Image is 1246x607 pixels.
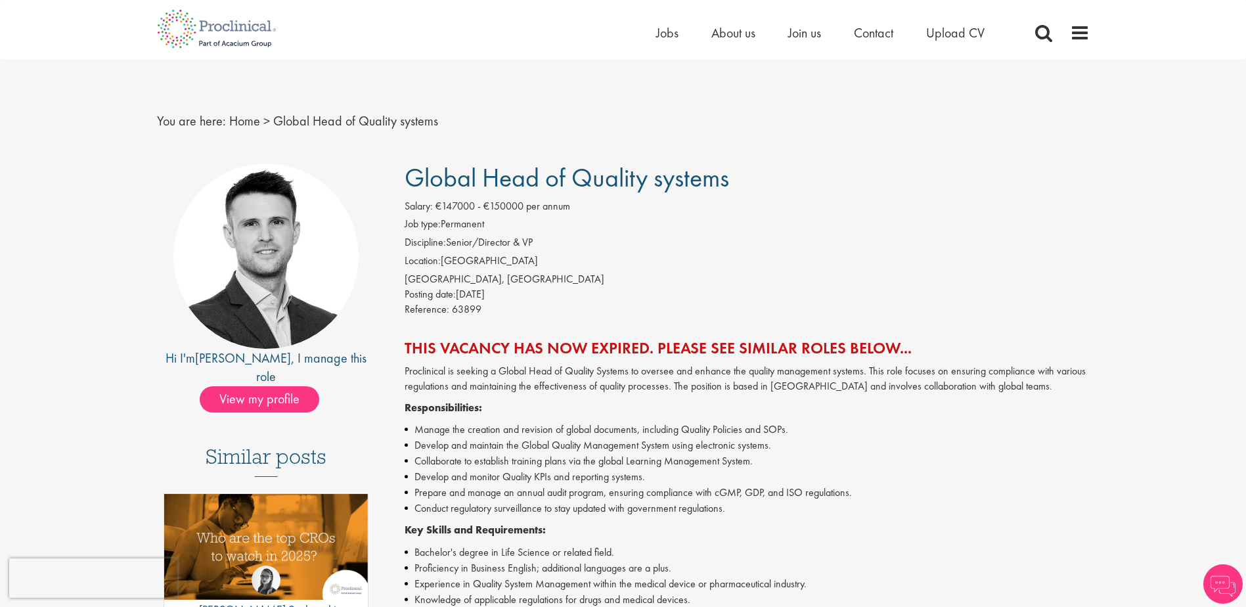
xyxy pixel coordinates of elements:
[405,501,1090,516] li: Conduct regulatory surveillance to stay updated with government regulations.
[405,161,729,194] span: Global Head of Quality systems
[854,24,893,41] a: Contact
[173,164,359,349] img: imeage of recruiter Joshua Godden
[405,453,1090,469] li: Collaborate to establish training plans via the global Learning Management System.
[435,199,570,213] span: €147000 - €150000 per annum
[788,24,821,41] a: Join us
[405,287,1090,302] div: [DATE]
[405,199,433,214] label: Salary:
[9,558,177,598] iframe: reCAPTCHA
[405,545,1090,560] li: Bachelor's degree in Life Science or related field.
[405,364,1090,394] p: Proclinical is seeking a Global Head of Quality Systems to oversee and enhance the quality manage...
[405,523,546,537] strong: Key Skills and Requirements:
[263,112,270,129] span: >
[405,302,449,317] label: Reference:
[452,302,481,316] span: 63899
[926,24,985,41] a: Upload CV
[273,112,438,129] span: Global Head of Quality systems
[252,566,280,595] img: Theodora Savlovschi - Wicks
[405,438,1090,453] li: Develop and maintain the Global Quality Management System using electronic systems.
[1203,564,1243,604] img: Chatbot
[405,235,1090,254] li: Senior/Director & VP
[157,349,376,386] div: Hi I'm , I manage this role
[711,24,755,41] a: About us
[405,469,1090,485] li: Develop and monitor Quality KPIs and reporting systems.
[405,401,482,415] strong: Responsibilities:
[405,254,1090,272] li: [GEOGRAPHIC_DATA]
[405,287,456,301] span: Posting date:
[405,217,441,232] label: Job type:
[200,386,319,413] span: View my profile
[405,272,1090,287] div: [GEOGRAPHIC_DATA], [GEOGRAPHIC_DATA]
[405,576,1090,592] li: Experience in Quality System Management within the medical device or pharmaceutical industry.
[200,389,332,406] a: View my profile
[229,112,260,129] a: breadcrumb link
[164,494,368,600] img: Top 10 CROs 2025 | Proclinical
[206,445,326,477] h3: Similar posts
[656,24,679,41] a: Jobs
[405,560,1090,576] li: Proficiency in Business English; additional languages are a plus.
[405,485,1090,501] li: Prepare and manage an annual audit program, ensuring compliance with cGMP, GDP, and ISO regulations.
[157,112,226,129] span: You are here:
[195,349,291,367] a: [PERSON_NAME]
[405,235,446,250] label: Discipline:
[405,422,1090,438] li: Manage the creation and revision of global documents, including Quality Policies and SOPs.
[405,254,441,269] label: Location:
[405,340,1090,357] h2: This vacancy has now expired. Please see similar roles below...
[405,217,1090,235] li: Permanent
